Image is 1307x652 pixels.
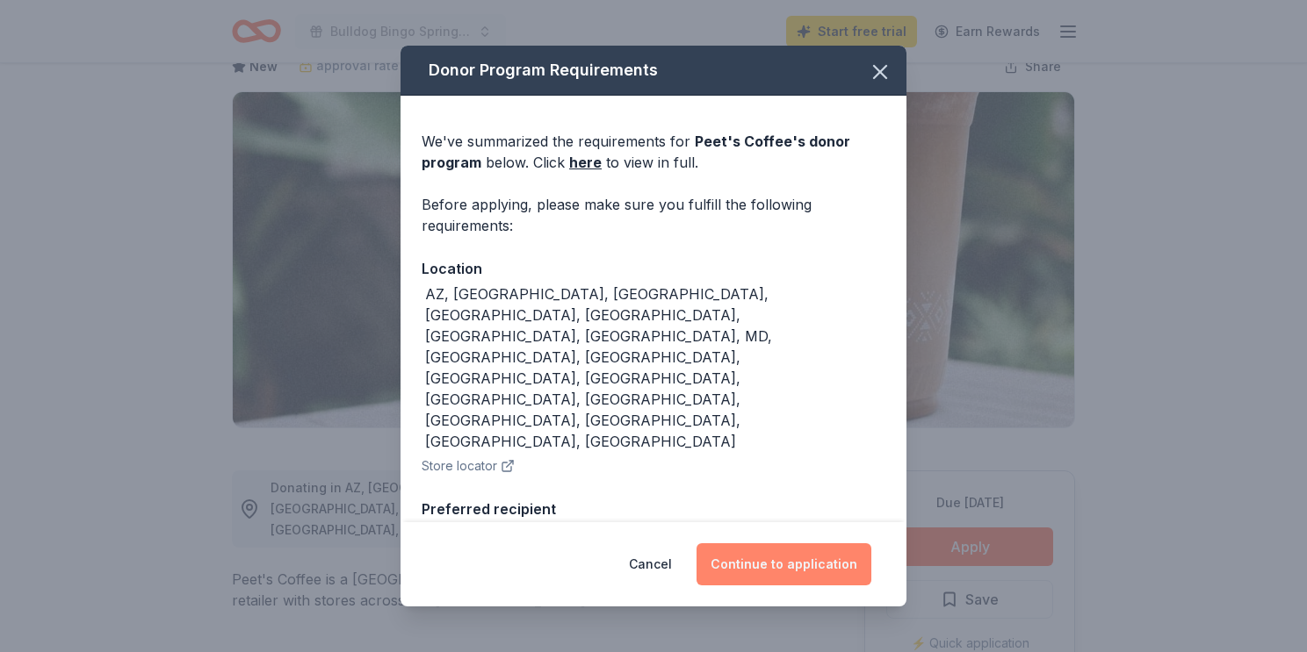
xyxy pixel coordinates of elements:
[422,131,885,173] div: We've summarized the requirements for below. Click to view in full.
[629,543,672,585] button: Cancel
[422,455,515,476] button: Store locator
[422,257,885,280] div: Location
[422,194,885,236] div: Before applying, please make sure you fulfill the following requirements:
[569,152,602,173] a: here
[422,498,885,520] div: Preferred recipient
[425,283,885,452] div: AZ, [GEOGRAPHIC_DATA], [GEOGRAPHIC_DATA], [GEOGRAPHIC_DATA], [GEOGRAPHIC_DATA], [GEOGRAPHIC_DATA]...
[401,46,906,96] div: Donor Program Requirements
[697,543,871,585] button: Continue to application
